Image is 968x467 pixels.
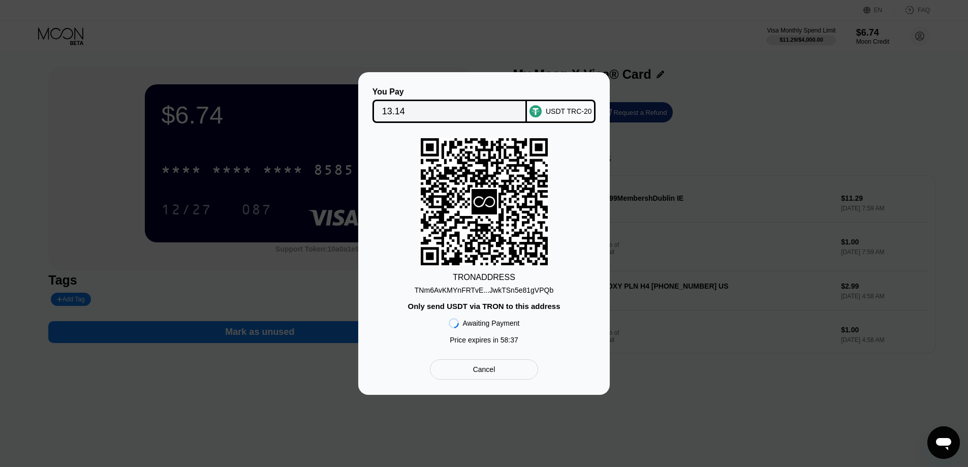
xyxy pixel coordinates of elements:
[415,286,553,294] div: TNm6AvKMYnFRTvE...JwkTSn5e81gVPQb
[430,359,538,380] div: Cancel
[415,282,553,294] div: TNm6AvKMYnFRTvE...JwkTSn5e81gVPQb
[927,426,960,459] iframe: Button to launch messaging window
[546,107,592,115] div: USDT TRC-20
[463,319,520,327] div: Awaiting Payment
[372,87,527,97] div: You Pay
[453,273,515,282] div: TRON ADDRESS
[450,336,518,344] div: Price expires in
[408,302,560,310] div: Only send USDT via TRON to this address
[473,365,495,374] div: Cancel
[501,336,518,344] span: 58 : 37
[373,87,595,123] div: You PayUSDT TRC-20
